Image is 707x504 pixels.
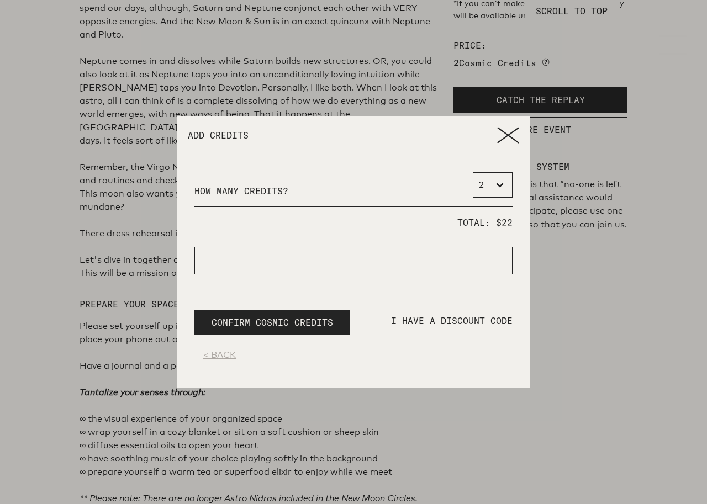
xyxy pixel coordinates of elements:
button: CONFIRM COSMIC CREDITS [194,310,350,335]
p: I HAVE A DISCOUNT CODE [391,314,513,339]
p: ADD CREDITS [188,131,497,140]
p: HOW MANY CREDITS? [194,184,288,198]
span: CONFIRM COSMIC CREDITS [212,316,333,329]
div: < BACK [203,348,504,362]
div: TOTAL: $22 [194,216,513,229]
